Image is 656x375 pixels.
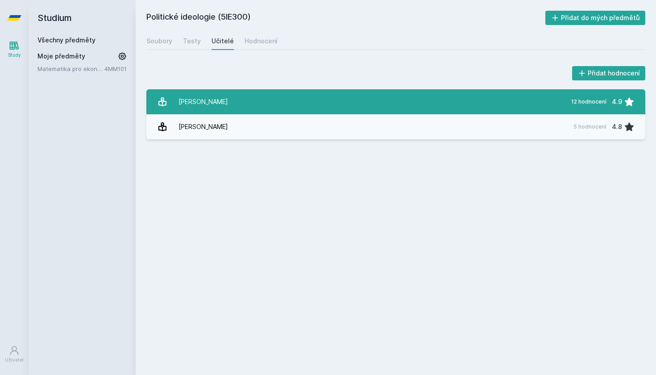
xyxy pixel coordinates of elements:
[146,89,645,114] a: [PERSON_NAME] 12 hodnocení 4.9
[573,123,606,130] div: 5 hodnocení
[2,341,27,368] a: Uživatel
[37,52,85,61] span: Moje předměty
[179,93,228,111] div: [PERSON_NAME]
[5,357,24,363] div: Uživatel
[179,118,228,136] div: [PERSON_NAME]
[245,32,278,50] a: Hodnocení
[612,93,622,111] div: 4.9
[212,37,234,46] div: Učitelé
[37,36,95,44] a: Všechny předměty
[104,65,127,72] a: 4MM101
[8,52,21,58] div: Study
[571,98,606,105] div: 12 hodnocení
[146,37,172,46] div: Soubory
[572,66,646,80] button: Přidat hodnocení
[146,11,545,25] h2: Politické ideologie (5IE300)
[146,114,645,139] a: [PERSON_NAME] 5 hodnocení 4.8
[245,37,278,46] div: Hodnocení
[37,64,104,73] a: Matematika pro ekonomy
[2,36,27,63] a: Study
[183,37,201,46] div: Testy
[212,32,234,50] a: Učitelé
[545,11,646,25] button: Přidat do mých předmětů
[146,32,172,50] a: Soubory
[183,32,201,50] a: Testy
[612,118,622,136] div: 4.8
